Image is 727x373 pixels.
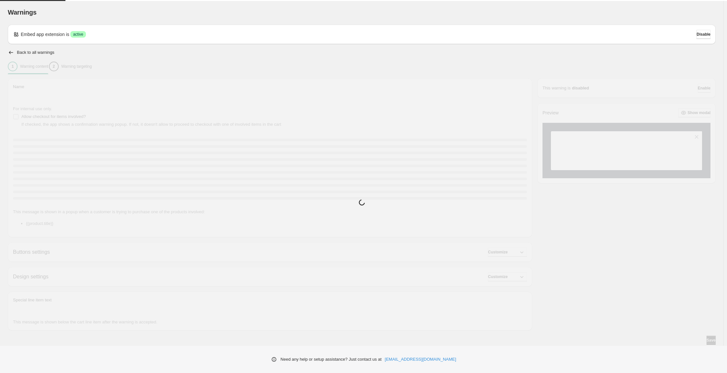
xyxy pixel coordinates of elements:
[385,356,456,363] a: [EMAIL_ADDRESS][DOMAIN_NAME]
[697,32,710,37] span: Disable
[73,32,83,37] span: active
[697,30,710,39] button: Disable
[17,50,54,55] h2: Back to all warnings
[21,31,69,38] p: Embed app extension is
[8,9,37,16] span: Warnings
